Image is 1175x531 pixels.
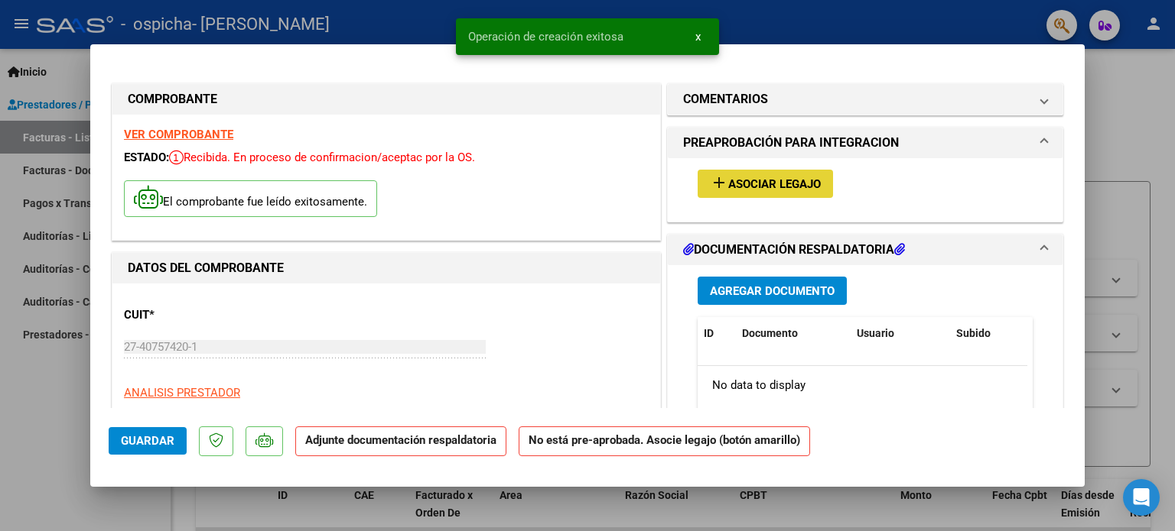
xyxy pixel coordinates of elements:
[305,433,496,447] strong: Adjunte documentación respaldatoria
[695,30,701,44] span: x
[704,327,714,339] span: ID
[683,241,905,259] h1: DOCUMENTACIÓN RESPALDATORIA
[710,173,728,192] mat-icon: add
[857,327,894,339] span: Usuario
[710,284,835,298] span: Agregar Documento
[128,92,217,106] strong: COMPROBANTE
[683,134,899,152] h1: PREAPROBACIÓN PARA INTEGRACION
[124,151,169,164] span: ESTADO:
[728,177,821,191] span: Asociar Legajo
[169,151,475,164] span: Recibida. En proceso de confirmacion/aceptac por la OS.
[668,128,1063,158] mat-expansion-panel-header: PREAPROBACIÓN PARA INTEGRACION
[124,180,377,218] p: El comprobante fue leído exitosamente.
[668,158,1063,222] div: PREAPROBACIÓN PARA INTEGRACION
[1027,317,1103,350] datatable-header-cell: Acción
[109,427,187,455] button: Guardar
[698,277,847,305] button: Agregar Documento
[736,317,851,350] datatable-header-cell: Documento
[128,261,284,275] strong: DATOS DEL COMPROBANTE
[742,327,798,339] span: Documento
[956,327,991,339] span: Subido
[683,90,768,108] h1: COMENTARIOS
[698,317,736,350] datatable-header-cell: ID
[121,434,174,448] span: Guardar
[683,23,713,50] button: x
[698,366,1027,404] div: No data to display
[124,386,240,400] span: ANALISIS PRESTADOR
[468,29,623,44] span: Operación de creación exitosa
[851,317,950,350] datatable-header-cell: Usuario
[124,128,233,141] a: VER COMPROBANTE
[1123,479,1160,516] div: Open Intercom Messenger
[668,235,1063,265] mat-expansion-panel-header: DOCUMENTACIÓN RESPALDATORIA
[668,84,1063,115] mat-expansion-panel-header: COMENTARIOS
[950,317,1027,350] datatable-header-cell: Subido
[698,170,833,198] button: Asociar Legajo
[124,306,282,324] p: CUIT
[519,426,810,456] strong: No está pre-aprobada. Asocie legajo (botón amarillo)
